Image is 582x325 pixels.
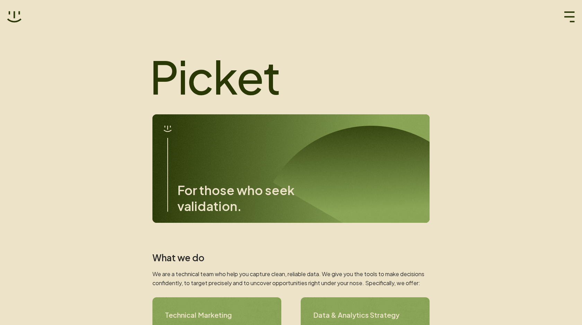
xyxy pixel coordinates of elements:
[177,182,316,214] h3: For those who seek validation.
[150,52,427,100] h1: Picket
[152,270,430,288] p: We are a technical team who help you capture clean, reliable data. We give you the tools to make ...
[313,310,417,320] h3: Data & Analytics Strategy
[152,252,430,263] h2: What we do
[165,310,269,320] h3: Technical Marketing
